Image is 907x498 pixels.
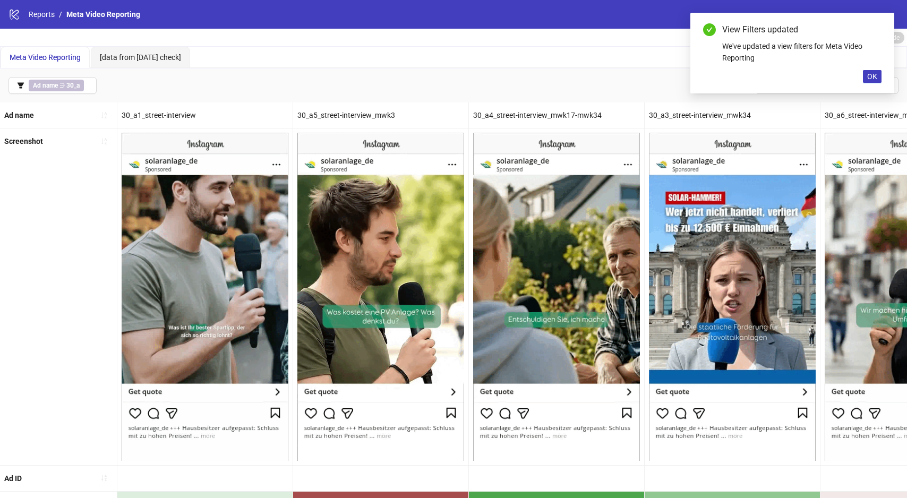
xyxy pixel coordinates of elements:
button: OK [863,70,882,83]
a: Close [870,23,882,35]
span: OK [867,72,877,81]
span: check-circle [703,23,716,36]
div: View Filters updated [722,23,882,36]
div: We've updated a view filters for Meta Video Reporting [722,40,882,64]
